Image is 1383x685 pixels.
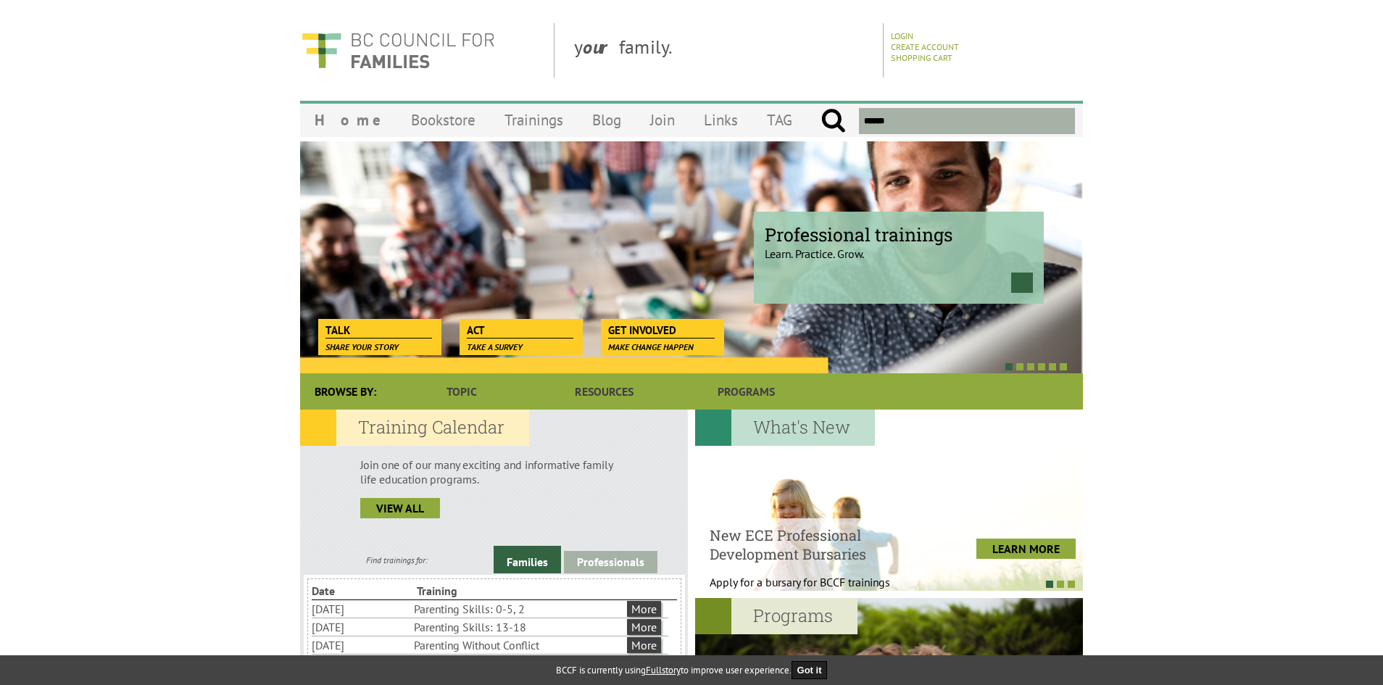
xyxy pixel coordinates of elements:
h2: Programs [695,598,857,634]
button: Got it [792,661,828,679]
a: More [627,619,661,635]
a: Talk Share your story [318,319,439,339]
a: Create Account [891,41,959,52]
div: Browse By: [300,373,391,410]
h2: Training Calendar [300,410,529,446]
li: [DATE] [312,618,411,636]
a: view all [360,498,440,518]
a: TAG [752,103,807,137]
li: High-Conflict Behavioural Skills [414,655,624,672]
div: Find trainings for: [300,555,494,565]
a: LEARN MORE [976,539,1076,559]
a: Resources [533,373,675,410]
li: [DATE] [312,636,411,654]
a: Professionals [564,551,657,573]
p: Apply for a bursary for BCCF trainings West... [710,575,926,604]
a: More [627,601,661,617]
span: Take a survey [467,341,523,352]
a: Login [891,30,913,41]
span: Get Involved [608,323,715,339]
span: Make change happen [608,341,694,352]
a: Families [494,546,561,573]
a: Programs [676,373,818,410]
li: Date [312,582,414,599]
p: Learn. Practice. Grow. [765,234,1033,261]
p: Join one of our many exciting and informative family life education programs. [360,457,628,486]
span: Professional trainings [765,223,1033,246]
a: Shopping Cart [891,52,952,63]
span: Act [467,323,573,339]
li: Parenting Skills: 0-5, 2 [414,600,624,618]
a: Links [689,103,752,137]
span: Share your story [325,341,399,352]
a: Join [636,103,689,137]
a: Get Involved Make change happen [601,319,722,339]
a: Bookstore [396,103,490,137]
img: BC Council for FAMILIES [300,23,496,78]
a: Act Take a survey [460,319,581,339]
h2: What's New [695,410,875,446]
a: More [627,637,661,653]
span: Talk [325,323,432,339]
h4: New ECE Professional Development Bursaries [710,526,926,563]
li: Training [417,582,519,599]
a: Trainings [490,103,578,137]
li: Parenting Without Conflict [414,636,624,654]
a: Topic [391,373,533,410]
li: [DATE] [312,600,411,618]
input: Submit [821,108,846,134]
a: Blog [578,103,636,137]
strong: our [583,35,619,59]
div: y family. [562,23,884,78]
a: Home [300,103,396,137]
li: [DATE] [312,655,411,672]
li: Parenting Skills: 13-18 [414,618,624,636]
a: Fullstory [646,664,681,676]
